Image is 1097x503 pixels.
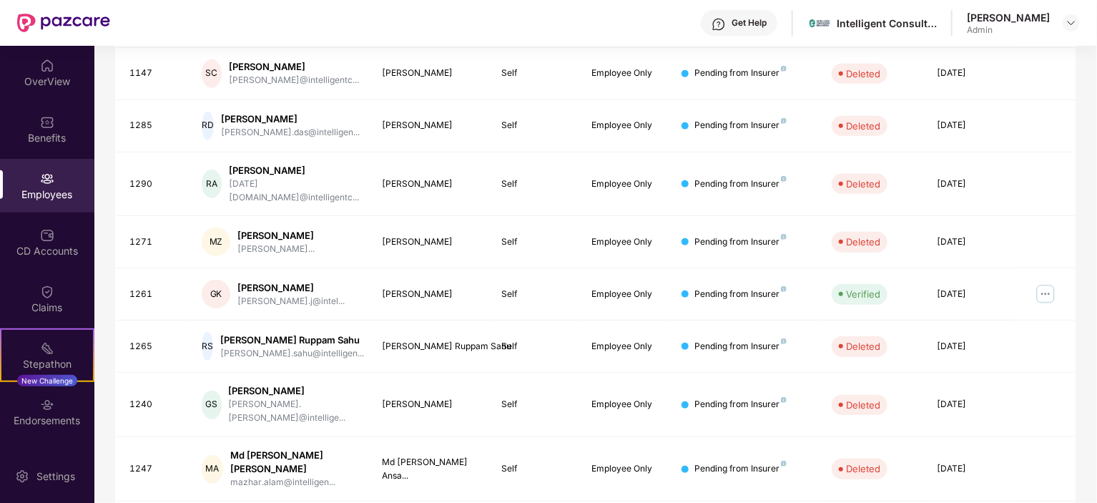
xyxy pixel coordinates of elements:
[382,288,479,301] div: [PERSON_NAME]
[502,340,569,353] div: Self
[846,177,880,191] div: Deleted
[502,177,569,191] div: Self
[202,391,221,419] div: GS
[237,281,345,295] div: [PERSON_NAME]
[237,229,315,243] div: [PERSON_NAME]
[694,177,787,191] div: Pending from Insurer
[17,14,110,32] img: New Pazcare Logo
[810,13,830,34] img: company%20logo.png
[592,235,659,249] div: Employee Only
[937,288,1004,301] div: [DATE]
[202,170,222,198] div: RA
[1,357,93,371] div: Stepathon
[781,234,787,240] img: svg+xml;base64,PHN2ZyB4bWxucz0iaHR0cDovL3d3dy53My5vcmcvMjAwMC9zdmciIHdpZHRoPSI4IiBoZWlnaHQ9IjgiIH...
[694,288,787,301] div: Pending from Insurer
[846,287,880,301] div: Verified
[129,67,179,80] div: 1147
[382,177,479,191] div: [PERSON_NAME]
[32,469,79,484] div: Settings
[382,456,479,483] div: Md [PERSON_NAME] Ansa...
[937,398,1004,411] div: [DATE]
[937,177,1004,191] div: [DATE]
[694,398,787,411] div: Pending from Insurer
[40,228,54,243] img: svg+xml;base64,PHN2ZyBpZD0iQ0RfQWNjb3VudHMiIGRhdGEtbmFtZT0iQ0QgQWNjb3VudHMiIHhtbG5zPSJodHRwOi8vd3...
[502,67,569,80] div: Self
[937,67,1004,80] div: [DATE]
[937,462,1004,476] div: [DATE]
[129,177,179,191] div: 1290
[502,288,569,301] div: Self
[202,59,222,88] div: SC
[846,119,880,133] div: Deleted
[502,235,569,249] div: Self
[592,462,659,476] div: Employee Only
[781,338,787,344] img: svg+xml;base64,PHN2ZyB4bWxucz0iaHR0cDovL3d3dy53My5vcmcvMjAwMC9zdmciIHdpZHRoPSI4IiBoZWlnaHQ9IjgiIH...
[592,177,659,191] div: Employee Only
[229,177,359,205] div: [DATE][DOMAIN_NAME]@intelligentc...
[237,243,315,256] div: [PERSON_NAME]...
[592,288,659,301] div: Employee Only
[694,235,787,249] div: Pending from Insurer
[230,449,359,476] div: Md [PERSON_NAME] [PERSON_NAME]
[40,398,54,412] img: svg+xml;base64,PHN2ZyBpZD0iRW5kb3JzZW1lbnRzIiB4bWxucz0iaHR0cDovL3d3dy53My5vcmcvMjAwMC9zdmciIHdpZH...
[40,172,54,186] img: svg+xml;base64,PHN2ZyBpZD0iRW1wbG95ZWVzIiB4bWxucz0iaHR0cDovL3d3dy53My5vcmcvMjAwMC9zdmciIHdpZHRoPS...
[592,340,659,353] div: Employee Only
[129,462,179,476] div: 1247
[129,340,179,353] div: 1265
[781,118,787,124] img: svg+xml;base64,PHN2ZyB4bWxucz0iaHR0cDovL3d3dy53My5vcmcvMjAwMC9zdmciIHdpZHRoPSI4IiBoZWlnaHQ9IjgiIH...
[967,11,1050,24] div: [PERSON_NAME]
[40,59,54,73] img: svg+xml;base64,PHN2ZyBpZD0iSG9tZSIgeG1sbnM9Imh0dHA6Ly93d3cudzMub3JnLzIwMDAvc3ZnIiB3aWR0aD0iMjAiIG...
[129,288,179,301] div: 1261
[937,235,1004,249] div: [DATE]
[202,455,223,484] div: MA
[229,398,359,425] div: [PERSON_NAME].[PERSON_NAME]@intellige...
[382,67,479,80] div: [PERSON_NAME]
[229,384,359,398] div: [PERSON_NAME]
[694,462,787,476] div: Pending from Insurer
[17,375,77,386] div: New Challenge
[502,119,569,132] div: Self
[937,340,1004,353] div: [DATE]
[202,112,214,140] div: RD
[694,119,787,132] div: Pending from Insurer
[1066,17,1077,29] img: svg+xml;base64,PHN2ZyBpZD0iRHJvcGRvd24tMzJ4MzIiIHhtbG5zPSJodHRwOi8vd3d3LnczLm9yZy8yMDAwL3N2ZyIgd2...
[846,339,880,353] div: Deleted
[129,398,179,411] div: 1240
[202,332,213,361] div: RS
[592,398,659,411] div: Employee Only
[781,461,787,467] img: svg+xml;base64,PHN2ZyB4bWxucz0iaHR0cDovL3d3dy53My5vcmcvMjAwMC9zdmciIHdpZHRoPSI4IiBoZWlnaHQ9IjgiIH...
[694,340,787,353] div: Pending from Insurer
[202,228,230,256] div: MZ
[15,469,29,484] img: svg+xml;base64,PHN2ZyBpZD0iU2V0dGluZy0yMHgyMCIgeG1sbnM9Imh0dHA6Ly93d3cudzMub3JnLzIwMDAvc3ZnIiB3aW...
[502,398,569,411] div: Self
[967,24,1050,36] div: Admin
[937,119,1004,132] div: [DATE]
[221,112,360,126] div: [PERSON_NAME]
[781,286,787,292] img: svg+xml;base64,PHN2ZyB4bWxucz0iaHR0cDovL3d3dy53My5vcmcvMjAwMC9zdmciIHdpZHRoPSI4IiBoZWlnaHQ9IjgiIH...
[781,176,787,182] img: svg+xml;base64,PHN2ZyB4bWxucz0iaHR0cDovL3d3dy53My5vcmcvMjAwMC9zdmciIHdpZHRoPSI4IiBoZWlnaHQ9IjgiIH...
[712,17,726,31] img: svg+xml;base64,PHN2ZyBpZD0iSGVscC0zMngzMiIgeG1sbnM9Imh0dHA6Ly93d3cudzMub3JnLzIwMDAvc3ZnIiB3aWR0aD...
[40,285,54,299] img: svg+xml;base64,PHN2ZyBpZD0iQ2xhaW0iIHhtbG5zPSJodHRwOi8vd3d3LnczLm9yZy8yMDAwL3N2ZyIgd2lkdGg9IjIwIi...
[382,340,479,353] div: [PERSON_NAME] Ruppam Sahu
[382,398,479,411] div: [PERSON_NAME]
[694,67,787,80] div: Pending from Insurer
[592,119,659,132] div: Employee Only
[220,347,364,361] div: [PERSON_NAME].sahu@intelligen...
[846,235,880,249] div: Deleted
[1034,283,1057,306] img: manageButton
[230,476,359,489] div: mazhar.alam@intelligen...
[129,119,179,132] div: 1285
[592,67,659,80] div: Employee Only
[781,397,787,403] img: svg+xml;base64,PHN2ZyB4bWxucz0iaHR0cDovL3d3dy53My5vcmcvMjAwMC9zdmciIHdpZHRoPSI4IiBoZWlnaHQ9IjgiIH...
[781,66,787,72] img: svg+xml;base64,PHN2ZyB4bWxucz0iaHR0cDovL3d3dy53My5vcmcvMjAwMC9zdmciIHdpZHRoPSI4IiBoZWlnaHQ9IjgiIH...
[846,462,880,476] div: Deleted
[237,295,345,308] div: [PERSON_NAME].j@intel...
[382,235,479,249] div: [PERSON_NAME]
[382,119,479,132] div: [PERSON_NAME]
[129,235,179,249] div: 1271
[502,462,569,476] div: Self
[846,398,880,412] div: Deleted
[837,16,937,30] div: Intelligent Consulting Engineers And Builders Private Limited
[220,333,364,347] div: [PERSON_NAME] Ruppam Sahu
[40,341,54,356] img: svg+xml;base64,PHN2ZyB4bWxucz0iaHR0cDovL3d3dy53My5vcmcvMjAwMC9zdmciIHdpZHRoPSIyMSIgaGVpZ2h0PSIyMC...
